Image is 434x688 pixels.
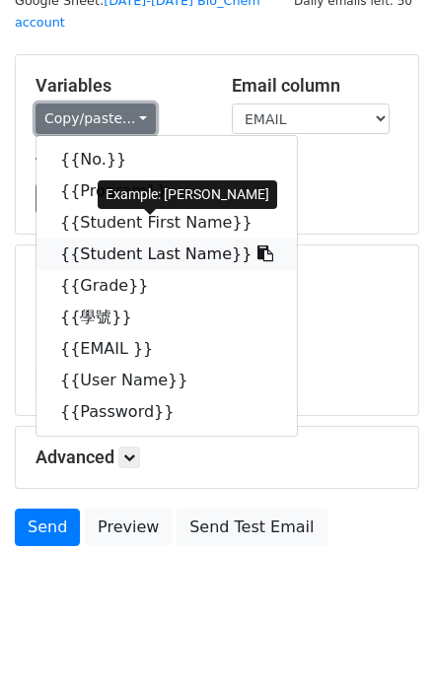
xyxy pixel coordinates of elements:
[36,333,297,365] a: {{EMAIL }}
[36,175,297,207] a: {{Program}}
[36,75,202,97] h5: Variables
[335,593,434,688] iframe: Chat Widget
[232,75,398,97] h5: Email column
[177,509,326,546] a: Send Test Email
[36,144,297,175] a: {{No.}}
[36,365,297,396] a: {{User Name}}
[36,207,297,239] a: {{Student First Name}}
[36,396,297,428] a: {{Password}}
[36,239,297,270] a: {{Student Last Name}}
[36,270,297,302] a: {{Grade}}
[98,180,277,209] div: Example: [PERSON_NAME]
[36,103,156,134] a: Copy/paste...
[36,447,398,468] h5: Advanced
[85,509,172,546] a: Preview
[36,302,297,333] a: {{學號}}
[15,509,80,546] a: Send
